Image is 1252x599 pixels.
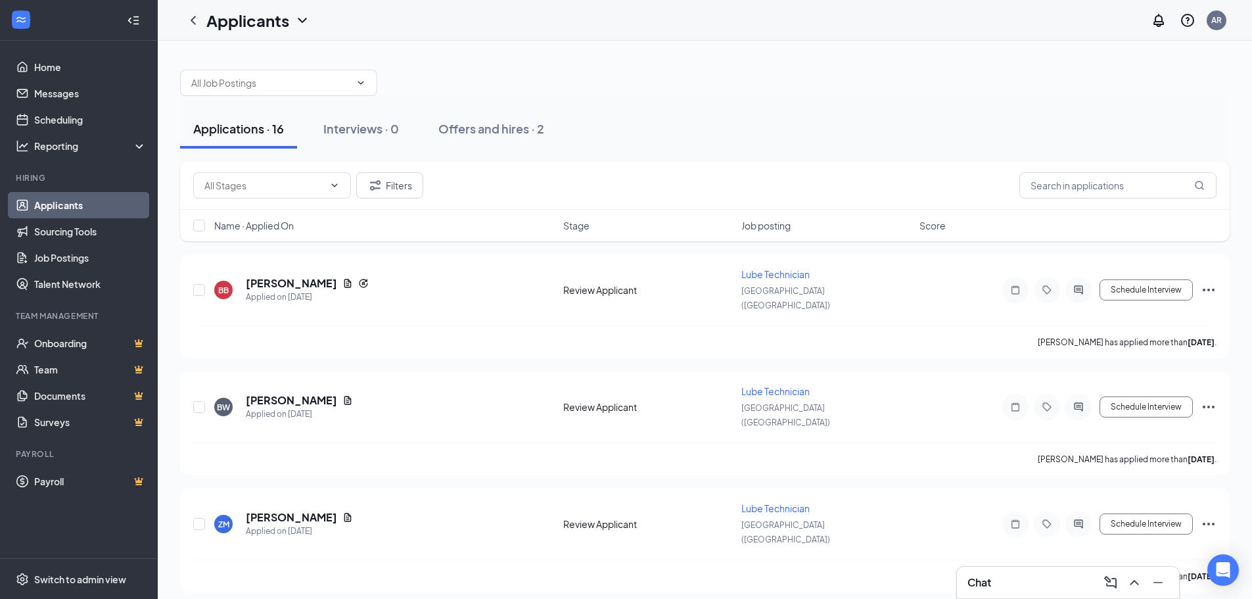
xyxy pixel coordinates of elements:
svg: Notifications [1151,12,1167,28]
button: Schedule Interview [1100,396,1193,418]
div: BB [218,285,229,296]
svg: Collapse [127,14,140,27]
a: PayrollCrown [34,468,147,494]
svg: Document [342,395,353,406]
svg: ActiveChat [1071,285,1086,295]
a: Applicants [34,192,147,218]
div: Team Management [16,310,144,322]
span: Job posting [741,219,791,232]
svg: Minimize [1150,575,1166,590]
h5: [PERSON_NAME] [246,393,337,408]
div: Review Applicant [563,283,733,297]
svg: ChevronDown [329,180,340,191]
svg: Ellipses [1201,516,1217,532]
svg: Settings [16,573,29,586]
div: Reporting [34,139,147,153]
a: Messages [34,80,147,107]
b: [DATE] [1188,337,1215,347]
button: Minimize [1148,572,1169,593]
div: Applied on [DATE] [246,408,353,421]
svg: WorkstreamLogo [14,13,28,26]
h5: [PERSON_NAME] [246,276,337,291]
input: Search in applications [1019,172,1217,199]
svg: Reapply [358,278,369,289]
svg: Ellipses [1201,282,1217,298]
span: Stage [563,219,590,232]
span: Lube Technician [741,385,810,397]
button: ComposeMessage [1100,572,1121,593]
svg: ActiveChat [1071,519,1086,529]
div: Review Applicant [563,400,733,414]
div: Switch to admin view [34,573,126,586]
svg: Note [1008,519,1023,529]
svg: ChevronLeft [185,12,201,28]
button: ChevronUp [1124,572,1145,593]
h1: Applicants [206,9,289,32]
h3: Chat [967,575,991,590]
span: Lube Technician [741,268,810,280]
span: [GEOGRAPHIC_DATA] ([GEOGRAPHIC_DATA]) [741,403,830,427]
div: Review Applicant [563,517,733,531]
svg: Document [342,278,353,289]
a: TeamCrown [34,356,147,383]
span: [GEOGRAPHIC_DATA] ([GEOGRAPHIC_DATA]) [741,286,830,310]
svg: Note [1008,285,1023,295]
svg: ComposeMessage [1103,575,1119,590]
div: Offers and hires · 2 [438,120,544,137]
a: Scheduling [34,107,147,133]
svg: ChevronDown [294,12,310,28]
a: SurveysCrown [34,409,147,435]
a: Home [34,54,147,80]
p: [PERSON_NAME] has applied more than . [1038,337,1217,348]
span: Lube Technician [741,502,810,514]
span: [GEOGRAPHIC_DATA] ([GEOGRAPHIC_DATA]) [741,520,830,544]
svg: Analysis [16,139,29,153]
p: [PERSON_NAME] has applied more than . [1038,454,1217,465]
div: Applications · 16 [193,120,284,137]
h5: [PERSON_NAME] [246,510,337,525]
svg: QuestionInfo [1180,12,1195,28]
a: Talent Network [34,271,147,297]
svg: Document [342,512,353,523]
input: All Stages [204,178,324,193]
div: AR [1211,14,1222,26]
button: Schedule Interview [1100,279,1193,300]
input: All Job Postings [191,76,350,90]
span: Name · Applied On [214,219,294,232]
span: Score [919,219,946,232]
div: Hiring [16,172,144,183]
div: Applied on [DATE] [246,291,369,304]
div: Payroll [16,448,144,460]
button: Schedule Interview [1100,514,1193,535]
svg: Filter [367,178,383,193]
svg: Tag [1039,285,1055,295]
b: [DATE] [1188,454,1215,464]
div: Applied on [DATE] [246,525,353,538]
button: Filter Filters [356,172,423,199]
a: DocumentsCrown [34,383,147,409]
svg: Note [1008,402,1023,412]
a: OnboardingCrown [34,330,147,356]
a: Job Postings [34,245,147,271]
svg: ChevronUp [1126,575,1142,590]
svg: Tag [1039,519,1055,529]
div: Interviews · 0 [323,120,399,137]
svg: MagnifyingGlass [1194,180,1205,191]
div: Open Intercom Messenger [1207,554,1239,586]
svg: Ellipses [1201,399,1217,415]
svg: Tag [1039,402,1055,412]
div: ZM [218,519,229,530]
a: Sourcing Tools [34,218,147,245]
svg: ChevronDown [356,78,366,88]
svg: ActiveChat [1071,402,1086,412]
div: BW [217,402,230,413]
b: [DATE] [1188,571,1215,581]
